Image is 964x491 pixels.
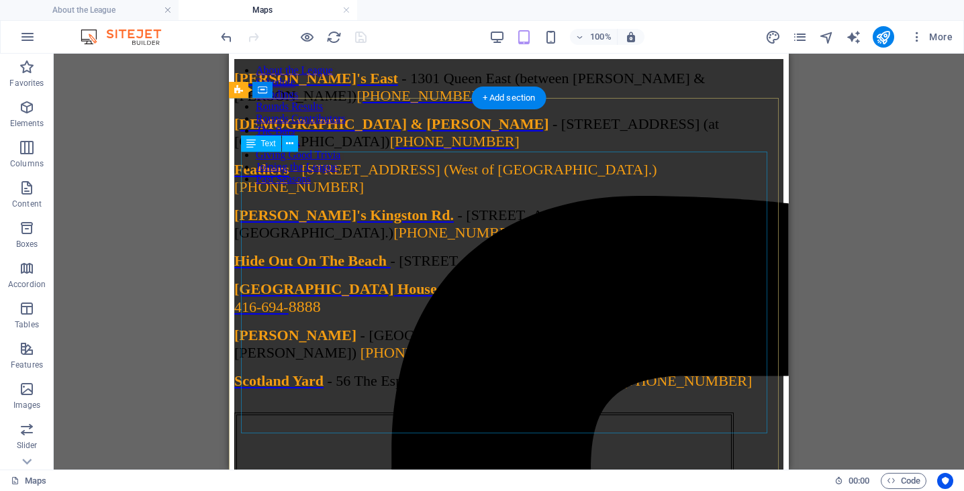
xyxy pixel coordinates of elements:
h6: Session time [834,473,870,489]
button: text_generator [846,29,862,45]
button: reload [326,29,342,45]
p: Favorites [9,78,44,89]
i: Publish [875,30,891,45]
p: Boxes [16,239,38,250]
span: More [910,30,953,44]
p: Content [12,199,42,209]
h4: Maps [179,3,357,17]
h6: 100% [590,29,612,45]
span: Text [261,140,276,148]
span: 00 00 [849,473,869,489]
button: undo [218,29,234,45]
p: Images [13,400,41,411]
span: : [858,476,860,486]
button: design [765,29,781,45]
button: publish [873,26,894,48]
button: Code [881,473,926,489]
p: Elements [10,118,44,129]
p: Tables [15,319,39,330]
button: 100% [570,29,618,45]
i: Undo: Change text (Ctrl+Z) [219,30,234,45]
i: Design (Ctrl+Alt+Y) [765,30,781,45]
i: AI Writer [846,30,861,45]
p: Features [11,360,43,370]
p: Columns [10,158,44,169]
span: Code [887,473,920,489]
button: Usercentrics [937,473,953,489]
div: + Add section [472,87,546,109]
img: Editor Logo [77,29,178,45]
button: pages [792,29,808,45]
button: More [905,26,958,48]
p: Accordion [8,279,46,290]
i: Navigator [819,30,834,45]
p: Slider [17,440,38,451]
button: navigator [819,29,835,45]
a: Click to cancel selection. Double-click to open Pages [11,473,46,489]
